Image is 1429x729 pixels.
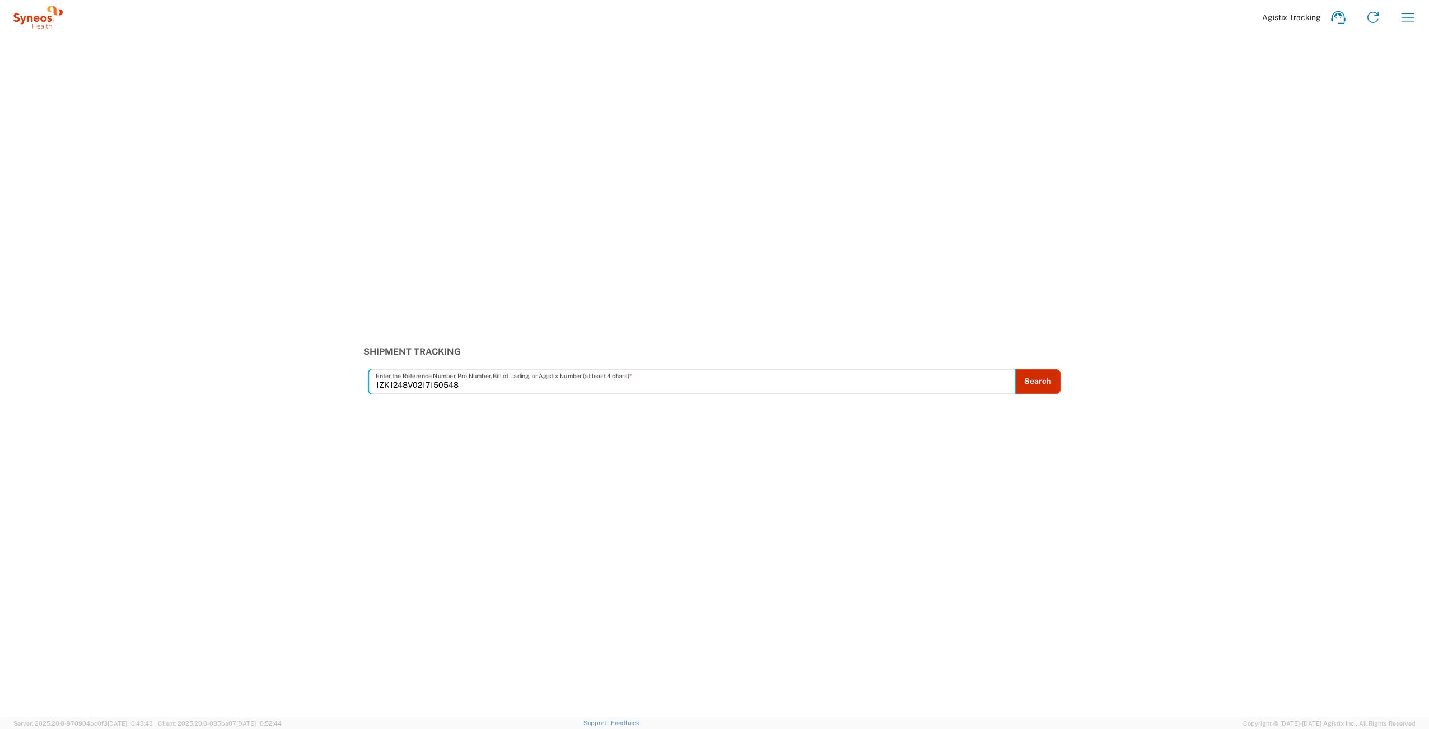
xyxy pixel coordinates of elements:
span: Agistix Tracking [1262,12,1321,22]
span: [DATE] 10:43:43 [108,720,153,727]
span: [DATE] 10:52:44 [236,720,282,727]
button: Search [1015,369,1061,394]
span: Server: 2025.20.0-970904bc0f3 [13,720,153,727]
span: Client: 2025.20.0-035ba07 [158,720,282,727]
h3: Shipment Tracking [363,346,1066,357]
span: Copyright © [DATE]-[DATE] Agistix Inc., All Rights Reserved [1243,718,1416,728]
a: Feedback [611,719,639,726]
a: Support [583,719,611,726]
